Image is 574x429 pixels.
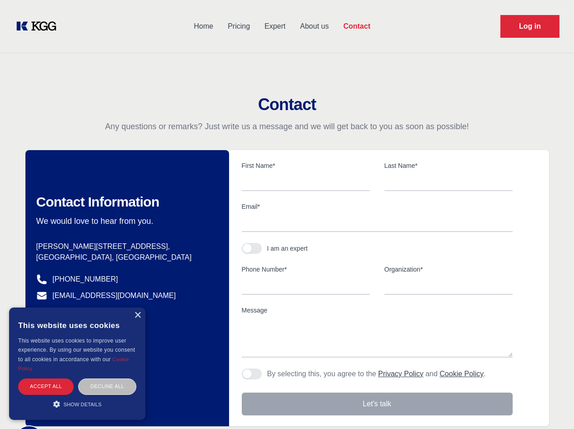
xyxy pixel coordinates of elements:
a: Home [186,15,220,38]
a: @knowledgegategroup [36,307,127,318]
a: KOL Knowledge Platform: Talk to Key External Experts (KEE) [15,19,64,34]
label: Phone Number* [242,265,370,274]
a: About us [293,15,336,38]
div: Accept all [18,379,74,394]
a: Cookie Policy [18,357,129,371]
p: Any questions or remarks? Just write us a message and we will get back to you as soon as possible! [11,121,563,132]
p: [GEOGRAPHIC_DATA], [GEOGRAPHIC_DATA] [36,252,215,263]
label: Last Name* [384,161,513,170]
a: [EMAIL_ADDRESS][DOMAIN_NAME] [53,290,176,301]
a: Request Demo [500,15,559,38]
span: This website uses cookies to improve user experience. By using our website you consent to all coo... [18,338,135,363]
a: Expert [257,15,293,38]
label: Organization* [384,265,513,274]
label: First Name* [242,161,370,170]
span: Show details [64,402,102,407]
h2: Contact Information [36,194,215,210]
div: Close [134,312,141,319]
label: Message [242,306,513,315]
div: Show details [18,399,136,409]
label: Email* [242,202,513,211]
iframe: Chat Widget [529,385,574,429]
a: [PHONE_NUMBER] [53,274,118,285]
p: By selecting this, you agree to the and . [267,368,486,379]
h2: Contact [11,96,563,114]
a: Cookie Policy [439,370,484,378]
div: Decline all [78,379,136,394]
div: I am an expert [267,244,308,253]
a: Privacy Policy [378,370,424,378]
a: Contact [336,15,378,38]
div: This website uses cookies [18,314,136,336]
p: We would love to hear from you. [36,216,215,227]
a: Pricing [220,15,257,38]
button: Let's talk [242,393,513,415]
p: [PERSON_NAME][STREET_ADDRESS], [36,241,215,252]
